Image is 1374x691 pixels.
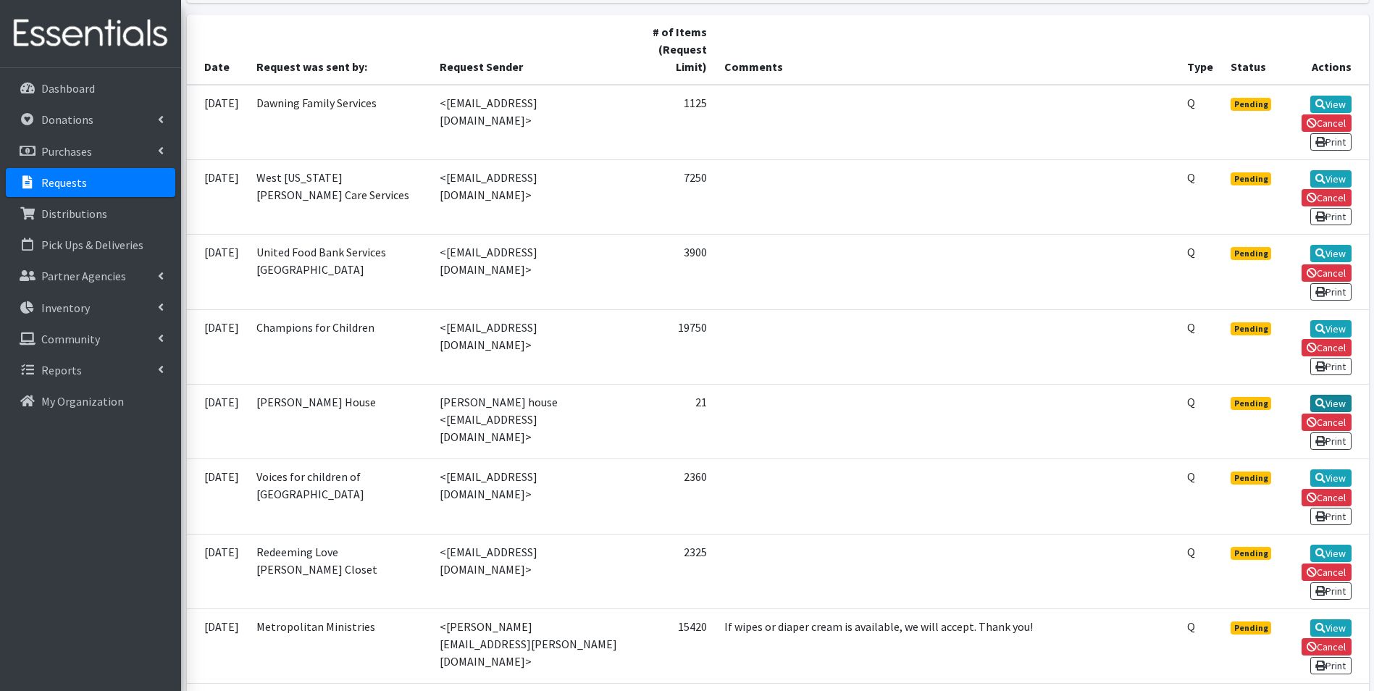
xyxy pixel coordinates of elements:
td: 15420 [629,608,716,683]
a: Cancel [1302,264,1352,282]
p: Inventory [41,301,90,315]
td: [DATE] [187,159,248,234]
a: View [1310,469,1352,487]
a: Print [1310,208,1352,225]
a: Cancel [1302,489,1352,506]
td: [PERSON_NAME] House [248,384,431,458]
a: Print [1310,582,1352,600]
a: Cancel [1302,414,1352,431]
span: Pending [1231,98,1272,111]
span: Pending [1231,472,1272,485]
a: Cancel [1302,189,1352,206]
a: Inventory [6,293,175,322]
a: Cancel [1302,114,1352,132]
a: Print [1310,283,1352,301]
a: Donations [6,105,175,134]
td: If wipes or diaper cream is available, we will accept. Thank you! [716,608,1178,683]
td: Dawning Family Services [248,85,431,160]
a: View [1310,619,1352,637]
a: Cancel [1302,339,1352,356]
span: Pending [1231,247,1272,260]
td: [DATE] [187,85,248,160]
p: Distributions [41,206,107,221]
a: Purchases [6,137,175,166]
abbr: Quantity [1187,320,1195,335]
img: HumanEssentials [6,9,175,58]
td: [DATE] [187,459,248,534]
a: Requests [6,168,175,197]
a: Cancel [1302,638,1352,656]
td: West [US_STATE] [PERSON_NAME] Care Services [248,159,431,234]
a: Reports [6,356,175,385]
td: <[EMAIL_ADDRESS][DOMAIN_NAME]> [431,309,629,384]
td: Metropolitan Ministries [248,608,431,683]
p: Reports [41,363,82,377]
td: [DATE] [187,309,248,384]
abbr: Quantity [1187,245,1195,259]
td: [DATE] [187,384,248,458]
td: <[EMAIL_ADDRESS][DOMAIN_NAME]> [431,534,629,608]
a: My Organization [6,387,175,416]
th: Status [1222,14,1281,85]
td: Voices for children of [GEOGRAPHIC_DATA] [248,459,431,534]
td: <[PERSON_NAME][EMAIL_ADDRESS][PERSON_NAME][DOMAIN_NAME]> [431,608,629,683]
td: Redeeming Love [PERSON_NAME] Closet [248,534,431,608]
td: 2325 [629,534,716,608]
abbr: Quantity [1187,545,1195,559]
a: View [1310,170,1352,188]
td: United Food Bank Services [GEOGRAPHIC_DATA] [248,235,431,309]
span: Pending [1231,621,1272,635]
p: Pick Ups & Deliveries [41,238,143,252]
a: View [1310,545,1352,562]
abbr: Quantity [1187,469,1195,484]
a: View [1310,320,1352,338]
td: <[EMAIL_ADDRESS][DOMAIN_NAME]> [431,85,629,160]
abbr: Quantity [1187,619,1195,634]
td: 7250 [629,159,716,234]
th: # of Items (Request Limit) [629,14,716,85]
th: Actions [1280,14,1368,85]
p: Partner Agencies [41,269,126,283]
abbr: Quantity [1187,96,1195,110]
abbr: Quantity [1187,395,1195,409]
td: 1125 [629,85,716,160]
th: Comments [716,14,1178,85]
a: Print [1310,657,1352,674]
a: Community [6,324,175,353]
a: Print [1310,358,1352,375]
p: Community [41,332,100,346]
th: Request Sender [431,14,629,85]
a: Pick Ups & Deliveries [6,230,175,259]
a: Print [1310,432,1352,450]
a: View [1310,395,1352,412]
a: Print [1310,133,1352,151]
td: [PERSON_NAME] house <[EMAIL_ADDRESS][DOMAIN_NAME]> [431,384,629,458]
a: Partner Agencies [6,261,175,290]
a: View [1310,245,1352,262]
span: Pending [1231,397,1272,410]
p: Donations [41,112,93,127]
a: Dashboard [6,74,175,103]
td: [DATE] [187,608,248,683]
th: Type [1178,14,1222,85]
a: View [1310,96,1352,113]
td: 21 [629,384,716,458]
a: Cancel [1302,564,1352,581]
abbr: Quantity [1187,170,1195,185]
a: Print [1310,508,1352,525]
span: Pending [1231,172,1272,185]
th: Request was sent by: [248,14,431,85]
td: 3900 [629,235,716,309]
td: <[EMAIL_ADDRESS][DOMAIN_NAME]> [431,459,629,534]
p: My Organization [41,394,124,409]
th: Date [187,14,248,85]
a: Distributions [6,199,175,228]
td: [DATE] [187,534,248,608]
td: Champions for Children [248,309,431,384]
td: 19750 [629,309,716,384]
td: <[EMAIL_ADDRESS][DOMAIN_NAME]> [431,159,629,234]
p: Requests [41,175,87,190]
p: Dashboard [41,81,95,96]
td: <[EMAIL_ADDRESS][DOMAIN_NAME]> [431,235,629,309]
p: Purchases [41,144,92,159]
